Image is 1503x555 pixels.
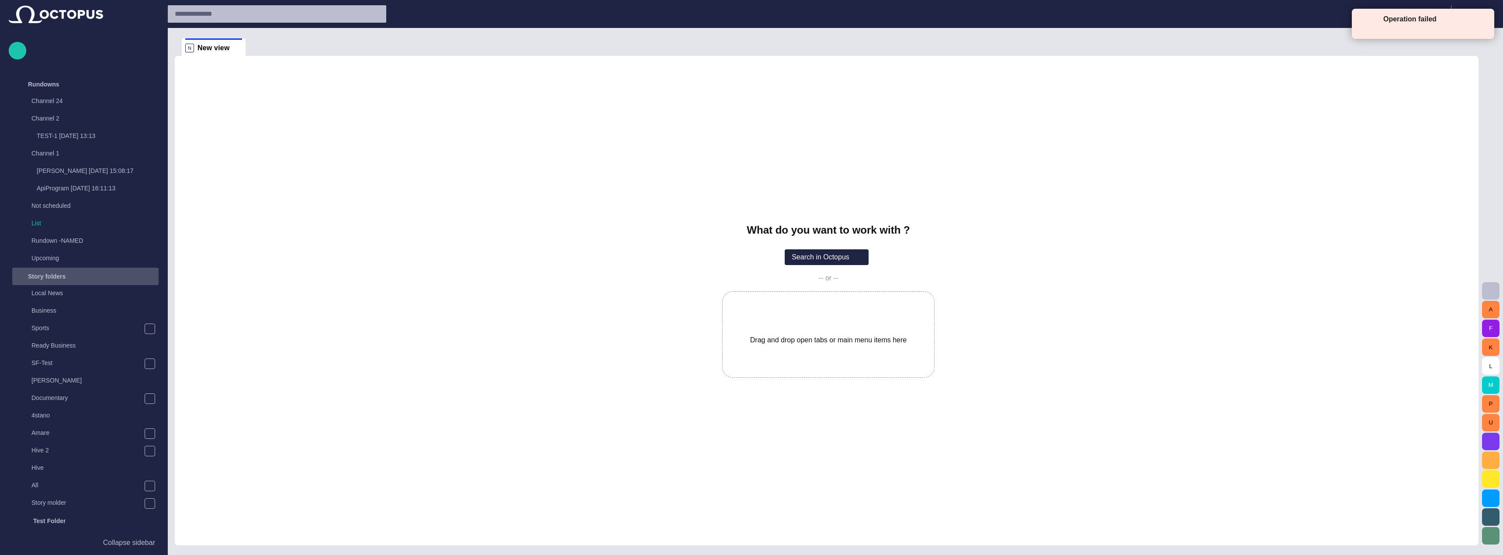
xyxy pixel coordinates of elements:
div: [PERSON_NAME] [14,372,159,390]
button: K [1482,338,1500,356]
div: NNew view [182,38,246,56]
button: P [1482,395,1500,413]
button: M [1482,376,1500,394]
p: Upcoming [31,254,141,262]
div: Story molder [14,495,159,512]
button: Search in Octopus [785,249,869,265]
p: [PERSON_NAME] [DATE] 15:08:17 [37,166,159,175]
p: All [31,481,144,490]
div: Hive 2 [14,442,159,460]
div: Local News [14,285,159,303]
p: Not scheduled [31,201,141,210]
p: Business [31,306,159,315]
p: Ready Business [31,341,159,350]
p: Sports [31,324,144,332]
p: List [31,219,159,228]
div: TEST-1 [DATE] 13:13 [19,128,159,145]
p: Operation failed [1383,14,1479,24]
div: Business [14,303,159,320]
p: Channel 1 [31,149,141,158]
div: 4stano [14,407,159,425]
div: Documentary [14,390,159,407]
button: F [1482,320,1500,337]
div: Ready Business [14,338,159,355]
p: Channel 24 [31,97,141,105]
div: ApiProgram [DATE] 16:11:13 [19,180,159,198]
p: TEST2 [31,533,159,542]
div: Amare [14,425,159,442]
p: Documentary [31,393,144,402]
h2: What do you want to work with ? [747,224,910,236]
p: Story folders [28,272,66,281]
p: Story molder [31,498,144,507]
p: Collapse sidebar [103,538,155,548]
p: 4stano [31,411,159,420]
p: Local News [31,289,159,297]
p: SF-Test [31,359,144,367]
button: PD [1457,5,1498,21]
div: Hive [14,460,159,477]
p: ApiProgram [DATE] 16:11:13 [37,184,159,193]
p: -- or -- [819,274,838,283]
div: Sports [14,320,159,338]
div: All [14,477,159,495]
p: N [185,44,194,52]
p: Channel 2 [31,114,141,123]
span: New view [197,44,230,52]
p: Test Folder [33,517,66,525]
p: Rundowns [28,80,59,89]
button: Collapse sidebar [9,534,159,552]
p: Amare [31,428,144,437]
div: SF-Test [14,355,159,372]
ul: main menu [9,76,159,534]
p: TEST-1 [DATE] 13:13 [37,131,159,140]
button: U [1482,414,1500,431]
button: L [1482,357,1500,375]
button: A [1482,301,1500,318]
div: [PERSON_NAME] [DATE] 15:08:17 [19,163,159,180]
div: List [14,215,159,233]
p: Rundown -NAMED [31,236,141,245]
p: [PERSON_NAME] [31,376,159,385]
p: Hive 2 [31,446,144,455]
img: Octopus News Room [9,6,103,23]
p: Hive [31,463,159,472]
div: TEST2 [14,530,159,547]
